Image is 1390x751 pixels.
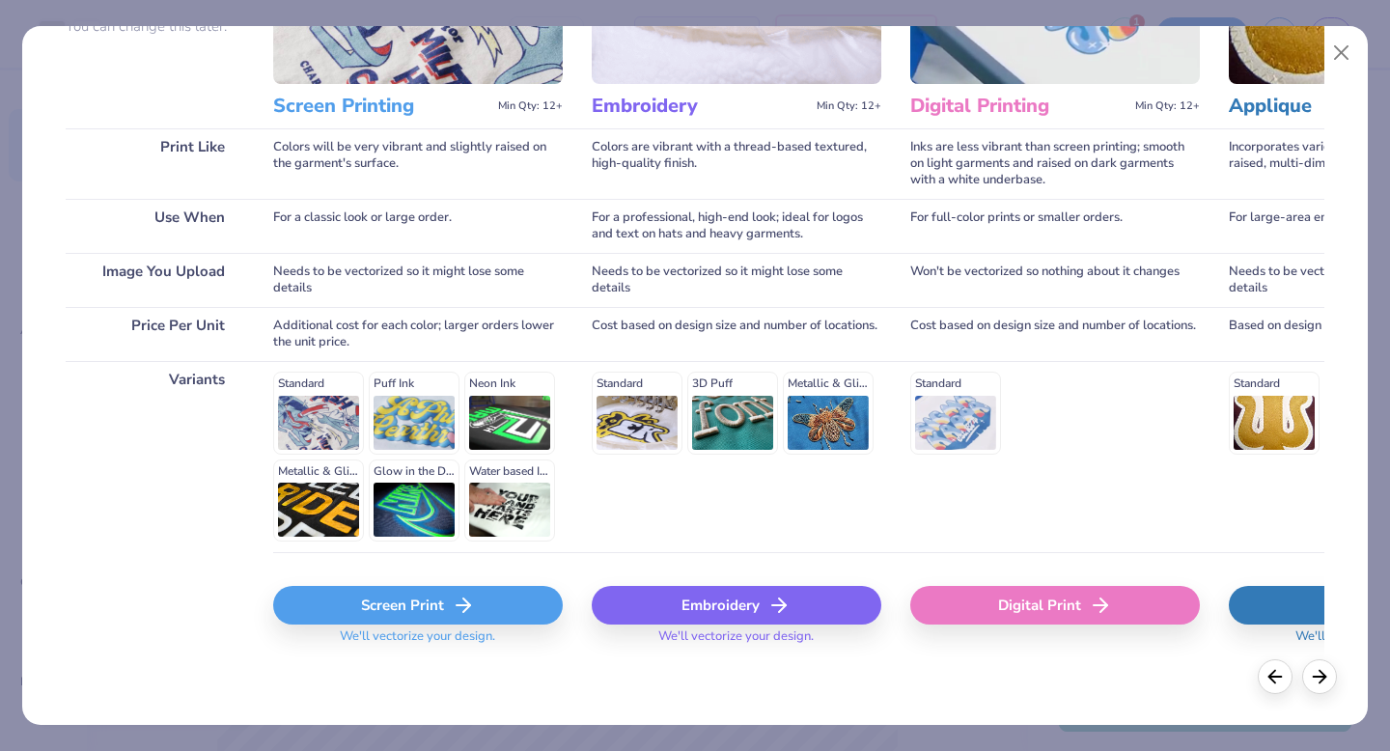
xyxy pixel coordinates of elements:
div: Image You Upload [66,253,244,307]
div: For a classic look or large order. [273,199,563,253]
div: Cost based on design size and number of locations. [592,307,881,361]
span: We'll vectorize your design. [651,628,821,656]
h3: Embroidery [592,94,809,119]
p: You can change this later. [66,18,244,35]
div: Won't be vectorized so nothing about it changes [910,253,1200,307]
h3: Screen Printing [273,94,490,119]
div: Colors will be very vibrant and slightly raised on the garment's surface. [273,128,563,199]
div: Needs to be vectorized so it might lose some details [592,253,881,307]
span: Min Qty: 12+ [498,99,563,113]
div: Inks are less vibrant than screen printing; smooth on light garments and raised on dark garments ... [910,128,1200,199]
span: We'll vectorize your design. [332,628,503,656]
div: Digital Print [910,586,1200,625]
div: Use When [66,199,244,253]
h3: Digital Printing [910,94,1127,119]
div: Price Per Unit [66,307,244,361]
div: Cost based on design size and number of locations. [910,307,1200,361]
div: Needs to be vectorized so it might lose some details [273,253,563,307]
div: Colors are vibrant with a thread-based textured, high-quality finish. [592,128,881,199]
div: Screen Print [273,586,563,625]
button: Close [1323,35,1360,71]
div: For a professional, high-end look; ideal for logos and text on hats and heavy garments. [592,199,881,253]
div: Additional cost for each color; larger orders lower the unit price. [273,307,563,361]
div: Print Like [66,128,244,199]
div: For full-color prints or smaller orders. [910,199,1200,253]
div: Variants [66,361,244,552]
div: Embroidery [592,586,881,625]
span: Min Qty: 12+ [1135,99,1200,113]
span: Min Qty: 12+ [817,99,881,113]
